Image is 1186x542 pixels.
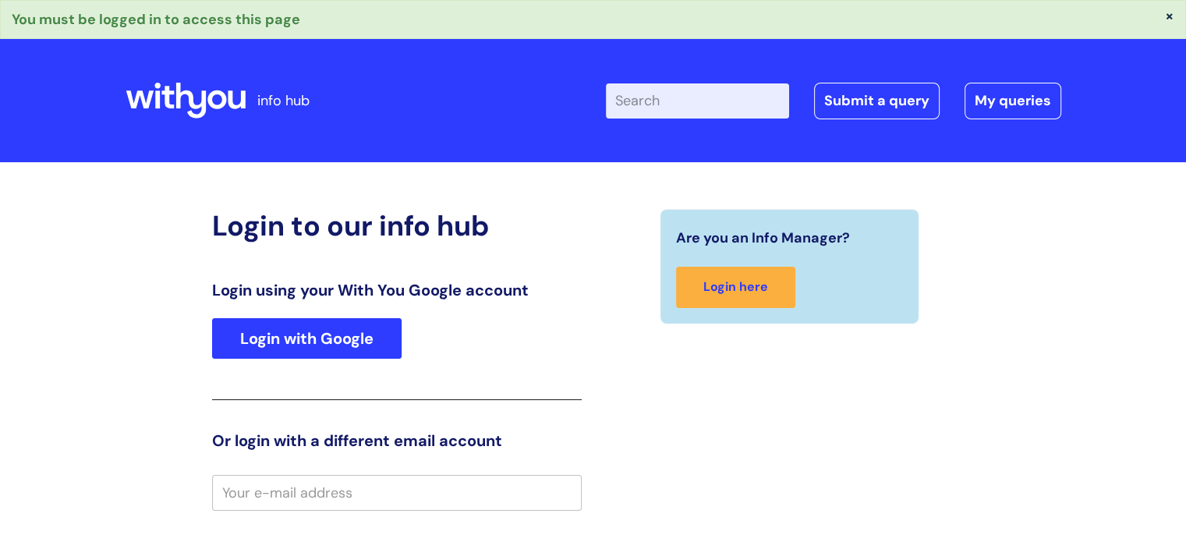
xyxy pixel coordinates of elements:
button: × [1165,9,1174,23]
input: Your e-mail address [212,475,582,511]
a: Submit a query [814,83,940,119]
span: Are you an Info Manager? [676,225,850,250]
h2: Login to our info hub [212,209,582,243]
p: info hub [257,88,310,113]
input: Search [606,83,789,118]
a: Login here [676,267,795,308]
h3: Login using your With You Google account [212,281,582,299]
a: Login with Google [212,318,402,359]
a: My queries [965,83,1061,119]
h3: Or login with a different email account [212,431,582,450]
